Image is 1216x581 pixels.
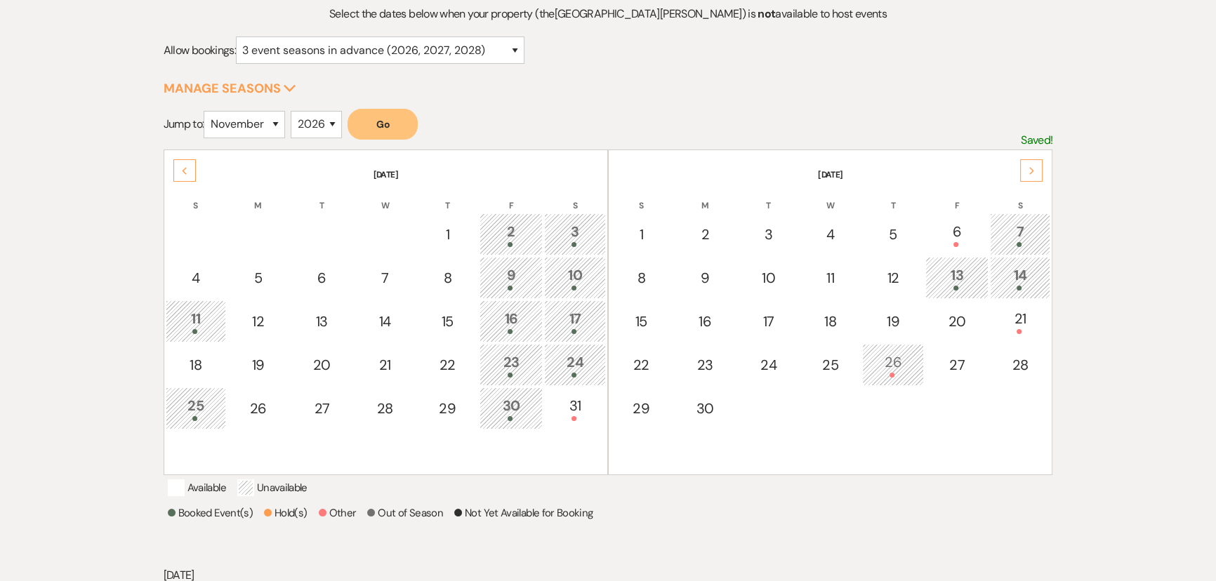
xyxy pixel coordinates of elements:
button: Go [348,109,418,140]
div: 1 [424,224,470,245]
div: 21 [998,308,1043,334]
p: Other [319,505,357,521]
div: 5 [235,267,282,288]
div: 13 [298,311,345,332]
div: 1 [618,224,664,245]
div: 7 [362,267,407,288]
div: 15 [424,311,470,332]
th: M [673,182,736,212]
strong: not [758,6,775,21]
div: 30 [681,398,729,419]
div: 24 [552,352,598,378]
div: 24 [746,354,791,375]
div: 12 [870,267,916,288]
p: Saved! [1021,131,1052,149]
th: S [990,182,1050,212]
th: S [544,182,606,212]
div: 10 [746,267,791,288]
div: 8 [424,267,470,288]
div: 3 [746,224,791,245]
div: 11 [808,267,853,288]
div: 4 [808,224,853,245]
div: 20 [933,311,981,332]
span: Allow bookings: [164,43,236,58]
th: [DATE] [166,152,606,181]
div: 6 [298,267,345,288]
div: 30 [487,395,535,421]
th: M [227,182,289,212]
div: 18 [808,311,853,332]
div: 6 [933,221,981,247]
th: W [355,182,415,212]
div: 26 [235,398,282,419]
p: Not Yet Available for Booking [454,505,593,521]
div: 2 [681,224,729,245]
div: 22 [618,354,664,375]
div: 21 [362,354,407,375]
div: 26 [870,352,916,378]
div: 27 [298,398,345,419]
p: Hold(s) [264,505,308,521]
th: T [290,182,353,212]
p: Booked Event(s) [168,505,253,521]
div: 8 [618,267,664,288]
div: 3 [552,221,598,247]
div: 2 [487,221,535,247]
div: 7 [998,221,1043,247]
th: W [800,182,861,212]
div: 16 [487,308,535,334]
div: 15 [618,311,664,332]
p: Select the dates below when your property (the [GEOGRAPHIC_DATA][PERSON_NAME] ) is available to h... [275,5,941,23]
div: 20 [298,354,345,375]
th: F [480,182,543,212]
p: Available [168,479,226,496]
div: 28 [998,354,1043,375]
div: 31 [552,395,598,421]
th: T [862,182,924,212]
div: 5 [870,224,916,245]
div: 18 [173,354,218,375]
div: 25 [808,354,853,375]
div: 17 [746,311,791,332]
div: 23 [487,352,535,378]
div: 9 [487,265,535,290]
div: 23 [681,354,729,375]
div: 14 [362,311,407,332]
span: Jump to: [164,116,204,131]
p: Out of Season [367,505,443,521]
p: Unavailable [237,479,308,496]
th: T [738,182,798,212]
div: 29 [618,398,664,419]
div: 10 [552,265,598,290]
div: 19 [235,354,282,375]
div: 29 [424,398,470,419]
div: 25 [173,395,218,421]
div: 13 [933,265,981,290]
div: 14 [998,265,1043,290]
div: 19 [870,311,916,332]
th: T [416,182,478,212]
th: F [925,182,989,212]
div: 17 [552,308,598,334]
div: 16 [681,311,729,332]
div: 4 [173,267,218,288]
div: 22 [424,354,470,375]
div: 27 [933,354,981,375]
div: 11 [173,308,218,334]
th: S [610,182,672,212]
div: 28 [362,398,407,419]
div: 9 [681,267,729,288]
div: 12 [235,311,282,332]
th: S [166,182,226,212]
th: [DATE] [610,152,1050,181]
button: Manage Seasons [164,82,296,95]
